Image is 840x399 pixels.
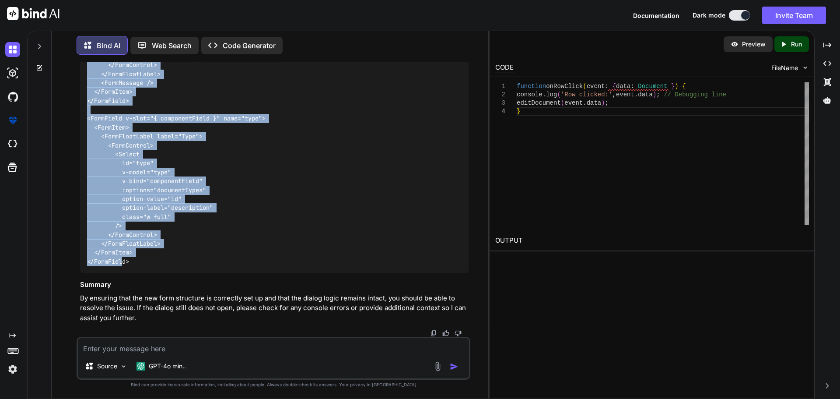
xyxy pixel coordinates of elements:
[495,107,505,116] div: 4
[557,91,560,98] span: (
[495,82,505,91] div: 1
[693,11,725,20] span: Dark mode
[586,99,601,106] span: data
[97,362,117,371] p: Source
[152,40,192,51] p: Web Search
[633,11,679,20] button: Documentation
[630,83,634,90] span: :
[656,91,660,98] span: ;
[5,137,20,152] img: cloudideIcon
[542,91,546,98] span: .
[633,12,679,19] span: Documentation
[675,83,678,90] span: )
[638,91,653,98] span: data
[517,83,546,90] span: function
[5,89,20,104] img: githubDark
[546,91,557,98] span: log
[605,83,608,90] span: :
[546,83,583,90] span: onRowClick
[742,40,766,49] p: Preview
[762,7,826,24] button: Invite Team
[517,108,520,115] span: }
[801,64,809,71] img: chevron down
[490,230,814,251] h2: OUTPUT
[583,83,586,90] span: (
[7,7,59,20] img: Bind AI
[495,63,514,73] div: CODE
[564,99,583,106] span: event
[560,91,612,98] span: 'Row clicked:'
[612,83,616,90] span: {
[664,91,726,98] span: // Debugging line
[495,91,505,99] div: 2
[682,83,686,90] span: {
[430,330,437,337] img: copy
[517,91,542,98] span: console
[616,83,631,90] span: data
[5,362,20,377] img: settings
[80,280,469,290] h3: Summary
[671,83,675,90] span: }
[136,362,145,371] img: GPT-4o mini
[731,40,738,48] img: preview
[5,42,20,57] img: darkChat
[791,40,802,49] p: Run
[442,330,449,337] img: like
[771,64,798,72] span: FileName
[560,99,564,106] span: (
[653,91,656,98] span: )
[5,113,20,128] img: premium
[223,40,276,51] p: Code Generator
[601,99,605,106] span: )
[80,293,469,323] p: By ensuring that the new form structure is correctly set up and that the dialog logic remains int...
[77,381,470,388] p: Bind can provide inaccurate information, including about people. Always double-check its answers....
[612,91,616,98] span: ,
[120,363,127,370] img: Pick Models
[495,99,505,107] div: 3
[450,362,458,371] img: icon
[586,83,605,90] span: event
[149,362,186,371] p: GPT-4o min..
[605,99,608,106] span: ;
[455,330,462,337] img: dislike
[5,66,20,81] img: darkAi-studio
[616,91,634,98] span: event
[638,83,667,90] span: Document
[433,361,443,371] img: attachment
[583,99,586,106] span: .
[517,99,561,106] span: editDocument
[634,91,638,98] span: .
[97,40,120,51] p: Bind AI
